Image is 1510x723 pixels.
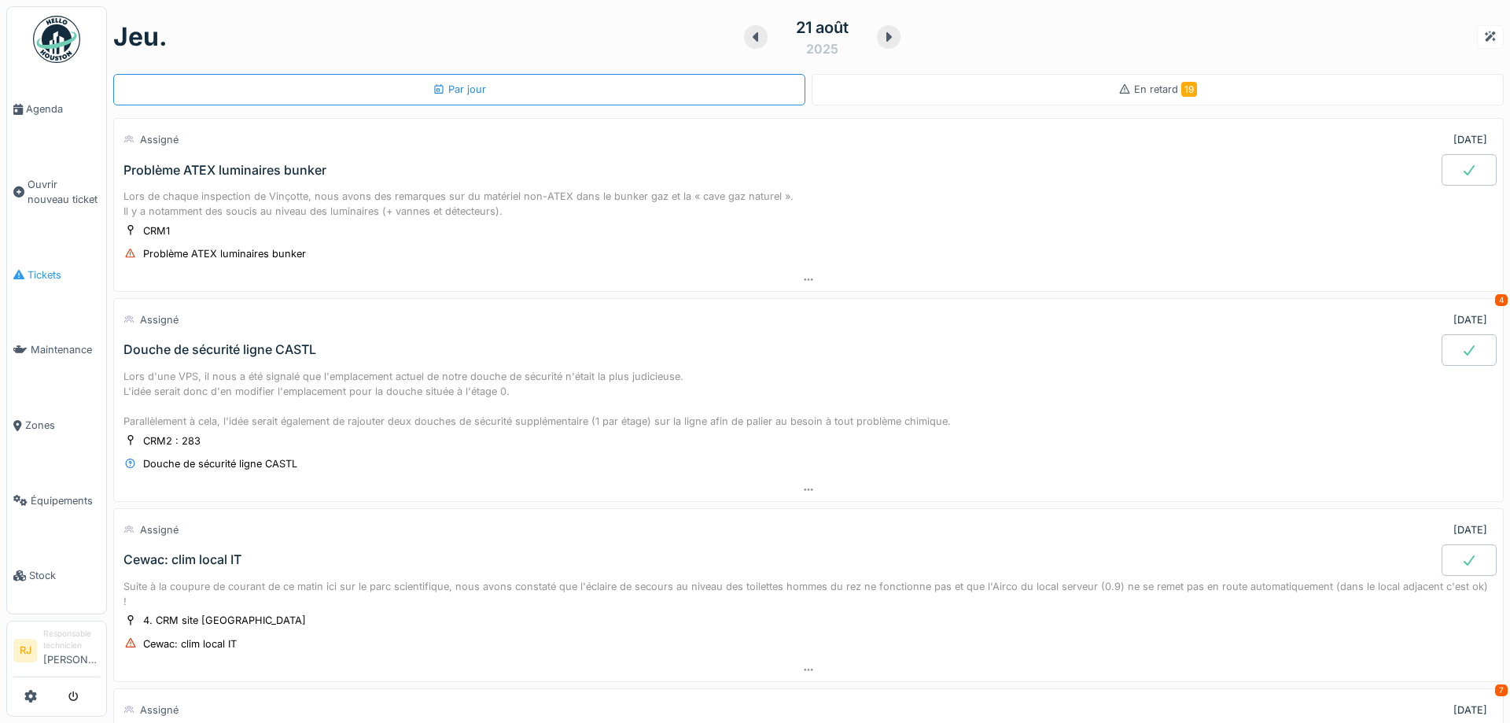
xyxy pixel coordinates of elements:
a: Maintenance [7,312,106,388]
div: Par jour [433,82,486,97]
div: [DATE] [1453,132,1487,147]
div: Douche de sécurité ligne CASTL [123,342,316,357]
div: CRM2 : 283 [143,433,201,448]
span: Ouvrir nouveau ticket [28,177,100,207]
a: RJ Responsable technicien[PERSON_NAME] [13,628,100,677]
div: Assigné [140,312,179,327]
a: Équipements [7,463,106,539]
a: Stock [7,538,106,614]
div: 21 août [796,16,849,39]
li: [PERSON_NAME] [43,628,100,673]
span: Agenda [26,101,100,116]
span: Stock [29,568,100,583]
span: 19 [1181,82,1197,97]
span: En retard [1134,83,1197,95]
div: Responsable technicien [43,628,100,652]
div: Assigné [140,703,179,717]
span: Maintenance [31,342,100,357]
div: Lors d'une VPS, il nous a été signalé que l'emplacement actuel de notre douche de sécurité n'étai... [123,369,1493,430]
div: CRM1 [143,223,170,238]
a: Tickets [7,238,106,313]
div: [DATE] [1453,312,1487,327]
div: Problème ATEX luminaires bunker [143,246,306,261]
div: Problème ATEX luminaires bunker [123,163,326,178]
span: Tickets [28,267,100,282]
div: [DATE] [1453,522,1487,537]
a: Zones [7,388,106,463]
span: Zones [25,418,100,433]
div: 4. CRM site [GEOGRAPHIC_DATA] [143,613,306,628]
div: Assigné [140,132,179,147]
div: 4 [1495,294,1508,306]
div: 2025 [806,39,838,58]
div: [DATE] [1453,703,1487,717]
div: Suite à la coupure de courant de ce matin ici sur le parc scientifique, nous avons constaté que l... [123,579,1493,609]
img: Badge_color-CXgf-gQk.svg [33,16,80,63]
span: Équipements [31,493,100,508]
a: Agenda [7,72,106,147]
a: Ouvrir nouveau ticket [7,147,106,238]
div: Lors de chaque inspection de Vinçotte, nous avons des remarques sur du matériel non-ATEX dans le ... [123,189,1493,219]
div: Cewac: clim local IT [143,636,237,651]
div: Assigné [140,522,179,537]
div: Douche de sécurité ligne CASTL [143,456,297,471]
div: Cewac: clim local IT [123,552,241,567]
div: 7 [1495,684,1508,696]
li: RJ [13,639,37,662]
h1: jeu. [113,22,168,52]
